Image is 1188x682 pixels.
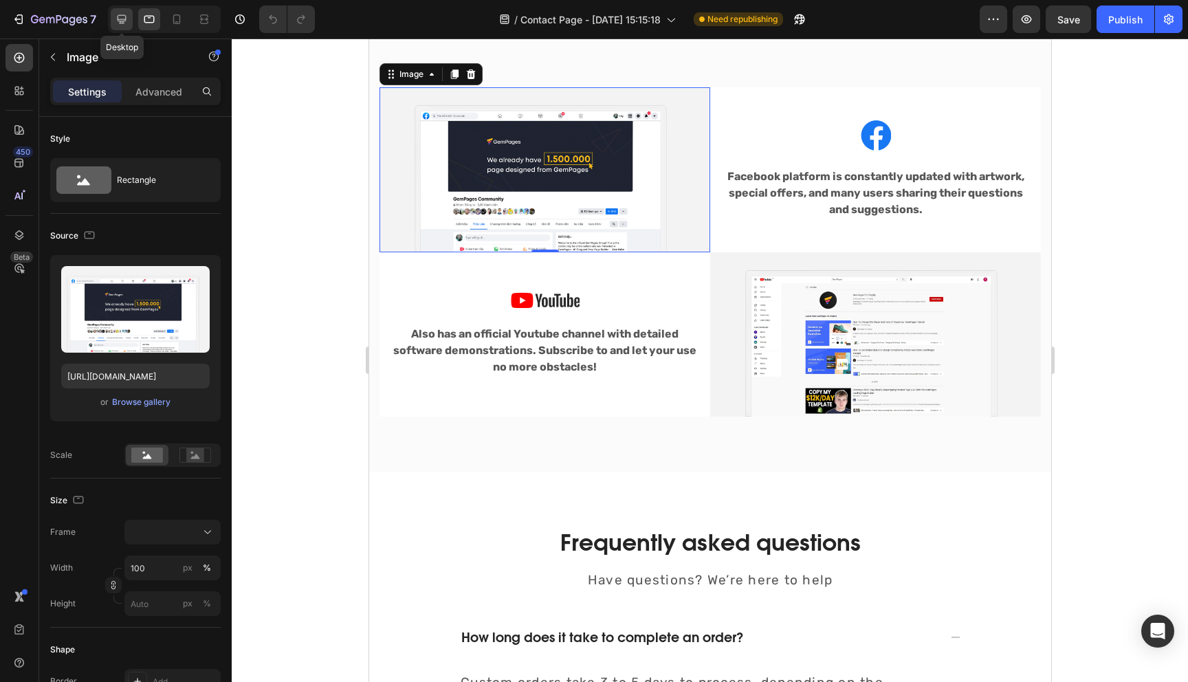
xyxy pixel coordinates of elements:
[90,11,96,27] p: 7
[203,562,211,574] div: %
[1057,14,1080,25] span: Save
[352,129,661,181] div: Rich Text Editor. Editing area: main
[124,555,221,580] input: px%
[135,85,182,99] p: Advanced
[353,130,659,179] p: Facebook platform is constantly updated with artwork, special offers, and many users sharing thei...
[183,562,192,574] div: px
[50,133,70,145] div: Style
[259,5,315,33] div: Undo/Redo
[50,643,75,656] div: Shape
[117,164,201,196] div: Rectangle
[199,560,215,576] button: px
[520,12,661,27] span: Contact Page - [DATE] 15:15:18
[50,526,76,538] label: Frame
[707,13,778,25] span: Need republishing
[1141,615,1174,648] div: Open Intercom Messenger
[1097,5,1154,33] button: Publish
[50,597,76,610] label: Height
[23,287,329,337] p: Also has an official Youtube channel with detailed software demonstrations. Subscribe to and let ...
[13,146,33,157] div: 450
[12,530,670,553] p: Have questions? We’re here to help
[50,449,72,461] div: Scale
[1108,12,1143,27] div: Publish
[21,286,330,338] div: Rich Text Editor. Editing area: main
[514,12,518,27] span: /
[369,38,1051,682] iframe: Design area
[100,394,109,410] span: or
[50,492,87,510] div: Size
[183,597,192,610] div: px
[67,49,184,65] p: Image
[10,252,33,263] div: Beta
[68,85,107,99] p: Settings
[203,597,211,610] div: %
[199,595,215,612] button: px
[142,254,210,269] img: Alt Image
[341,214,672,379] img: Alt Image
[61,364,210,388] input: https://example.com/image.jpg
[50,227,98,245] div: Source
[12,489,670,519] p: Frequently asked questions
[111,395,171,409] button: Browse gallery
[90,588,377,610] div: How long does it take to complete an order?
[5,5,102,33] button: 7
[50,562,73,574] label: Width
[492,82,522,112] img: Alt Image
[112,396,170,408] div: Browse gallery
[61,266,210,353] img: preview-image
[1046,5,1091,33] button: Save
[179,560,196,576] button: %
[179,595,196,612] button: %
[124,591,221,616] input: px%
